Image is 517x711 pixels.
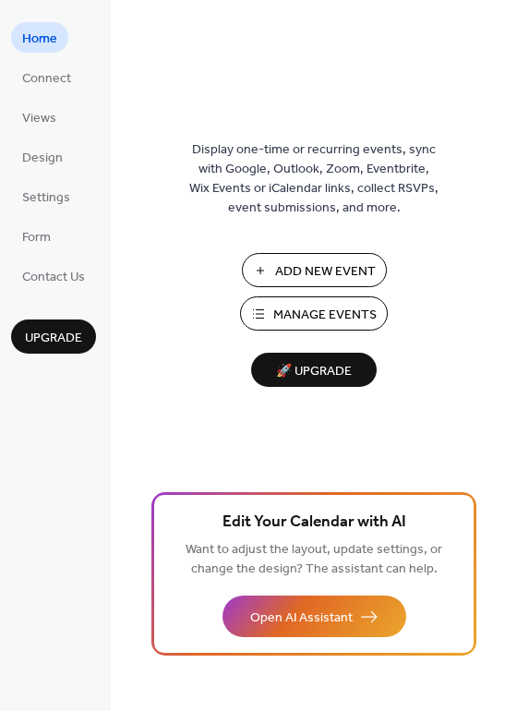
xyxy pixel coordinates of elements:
[22,268,85,287] span: Contact Us
[11,62,82,92] a: Connect
[250,609,353,628] span: Open AI Assistant
[11,181,81,211] a: Settings
[22,149,63,168] span: Design
[189,140,439,218] span: Display one-time or recurring events, sync with Google, Outlook, Zoom, Eventbrite, Wix Events or ...
[242,253,387,287] button: Add New Event
[273,306,377,325] span: Manage Events
[11,141,74,172] a: Design
[240,296,388,331] button: Manage Events
[22,30,57,49] span: Home
[251,353,377,387] button: 🚀 Upgrade
[11,221,62,251] a: Form
[275,262,376,282] span: Add New Event
[222,510,406,536] span: Edit Your Calendar with AI
[262,359,366,384] span: 🚀 Upgrade
[22,228,51,247] span: Form
[25,329,82,348] span: Upgrade
[222,596,406,637] button: Open AI Assistant
[22,69,71,89] span: Connect
[186,537,442,582] span: Want to adjust the layout, update settings, or change the design? The assistant can help.
[22,188,70,208] span: Settings
[11,102,67,132] a: Views
[11,319,96,354] button: Upgrade
[11,22,68,53] a: Home
[11,260,96,291] a: Contact Us
[22,109,56,128] span: Views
